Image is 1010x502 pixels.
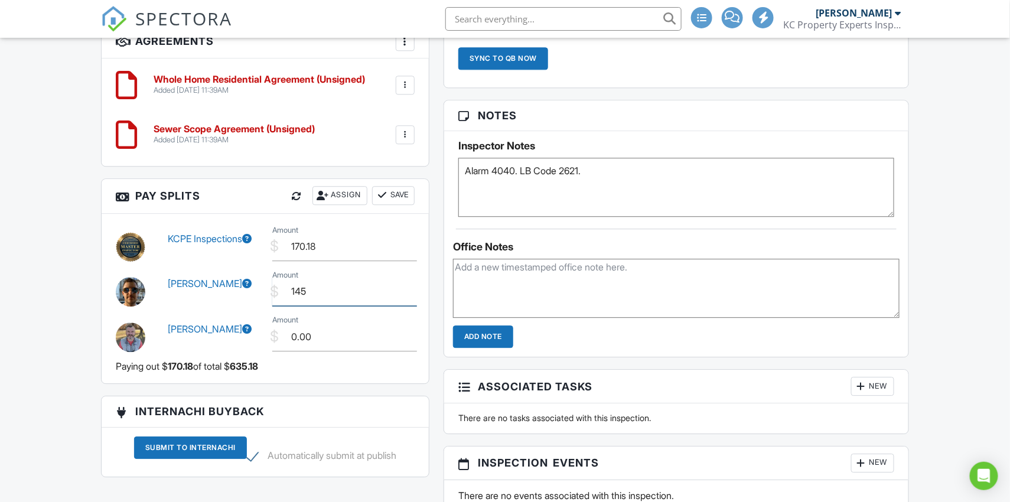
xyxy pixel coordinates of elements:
[458,47,548,70] div: Sync to QB Now
[458,489,894,502] p: There are no events associated with this inspection.
[102,25,429,58] h3: Agreements
[154,74,365,95] a: Whole Home Residential Agreement (Unsigned) Added [DATE] 11:39AM
[458,140,894,152] h5: Inspector Notes
[168,323,252,335] a: [PERSON_NAME]
[102,179,429,214] h3: Pay Splits
[134,436,247,468] a: Submit To InterNACHI
[101,16,232,41] a: SPECTORA
[444,100,908,131] h3: Notes
[851,377,894,396] div: New
[272,270,298,281] label: Amount
[272,225,298,236] label: Amount
[168,233,252,245] a: KCPE Inspections
[116,322,145,352] img: 1bcc67a03e974acb8c8e142fee5e15a2.jpeg
[193,360,230,373] span: of total $
[102,396,429,427] h3: InterNACHI BuyBack
[272,315,298,325] label: Amount
[247,450,396,465] label: Automatically submit at publish
[116,360,168,373] span: Paying out $
[312,186,367,205] div: Assign
[230,360,258,373] span: 635.18
[270,327,279,347] div: $
[154,135,315,145] div: Added [DATE] 11:39AM
[478,379,592,395] span: Associated Tasks
[553,455,599,471] span: Events
[445,7,682,31] input: Search everything...
[816,7,892,19] div: [PERSON_NAME]
[168,360,193,373] span: 170.18
[458,158,894,217] textarea: Alarm 4040. LB Code 2621.
[116,232,145,262] img: 606a815ac40e46ec8149a815caf4de69.png
[134,436,247,459] div: Submit To InterNACHI
[372,186,415,205] button: Save
[453,241,900,253] div: Office Notes
[154,86,365,95] div: Added [DATE] 11:39AM
[783,19,901,31] div: KC Property Experts Inspections
[135,6,232,31] span: SPECTORA
[851,454,894,472] div: New
[453,325,513,348] input: Add Note
[116,277,145,307] img: e085d0462c054bb2b1890957422df31a.jpeg
[478,455,548,471] span: Inspection
[451,412,901,424] div: There are no tasks associated with this inspection.
[270,282,279,302] div: $
[168,278,252,289] a: [PERSON_NAME]
[154,74,365,85] h6: Whole Home Residential Agreement (Unsigned)
[970,462,998,490] div: Open Intercom Messenger
[154,124,315,145] a: Sewer Scope Agreement (Unsigned) Added [DATE] 11:39AM
[154,124,315,135] h6: Sewer Scope Agreement (Unsigned)
[101,6,127,32] img: The Best Home Inspection Software - Spectora
[270,236,279,256] div: $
